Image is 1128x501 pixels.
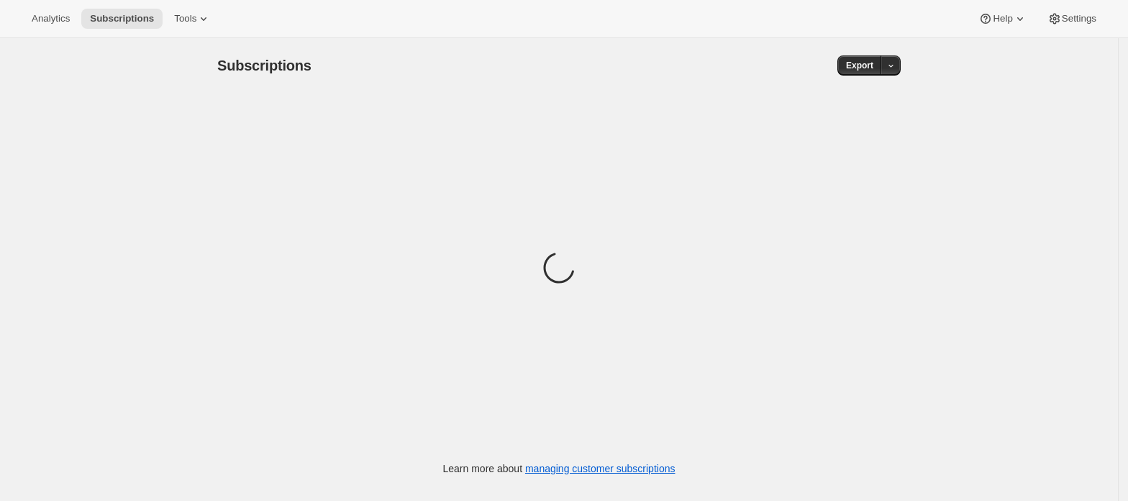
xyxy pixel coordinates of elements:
[90,13,154,24] span: Subscriptions
[837,55,882,76] button: Export
[970,9,1035,29] button: Help
[23,9,78,29] button: Analytics
[1062,13,1096,24] span: Settings
[81,9,163,29] button: Subscriptions
[165,9,219,29] button: Tools
[443,461,676,476] p: Learn more about
[32,13,70,24] span: Analytics
[846,60,873,71] span: Export
[993,13,1012,24] span: Help
[1039,9,1105,29] button: Settings
[525,463,676,474] a: managing customer subscriptions
[174,13,196,24] span: Tools
[217,58,311,73] span: Subscriptions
